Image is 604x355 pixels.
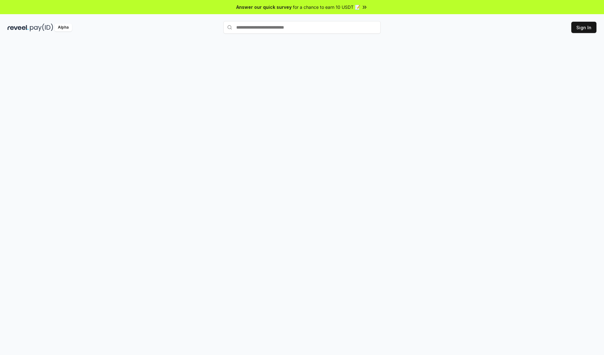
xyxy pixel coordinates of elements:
span: for a chance to earn 10 USDT 📝 [293,4,360,10]
button: Sign In [571,22,596,33]
div: Alpha [54,24,72,31]
img: reveel_dark [8,24,29,31]
span: Answer our quick survey [236,4,292,10]
img: pay_id [30,24,53,31]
